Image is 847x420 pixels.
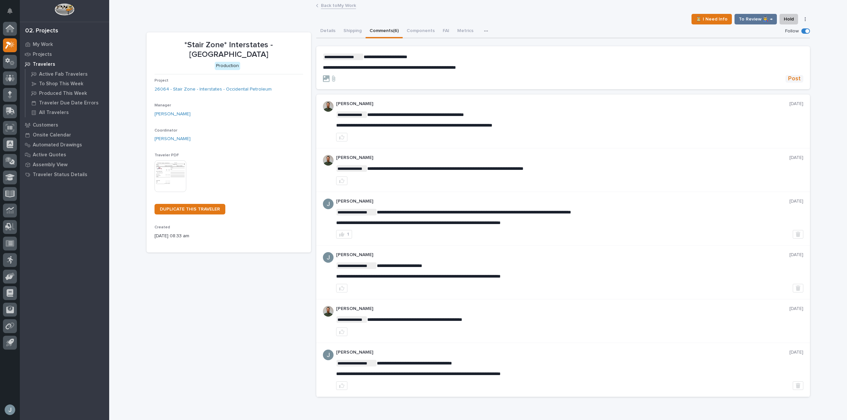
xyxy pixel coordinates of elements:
p: Active Fab Travelers [39,71,88,77]
img: AATXAJw4slNr5ea0WduZQVIpKGhdapBAGQ9xVsOeEvl5=s96-c [323,101,334,112]
img: ACg8ocIJHU6JEmo4GV-3KL6HuSvSpWhSGqG5DdxF6tKpN6m2=s96-c [323,252,334,263]
p: [DATE] [789,350,803,355]
a: Active Quotes [20,150,109,160]
p: Projects [33,52,52,57]
a: To Shop This Week [25,79,109,88]
p: All Travelers [39,110,69,116]
div: Notifications [8,8,17,19]
button: Post [785,75,803,83]
p: [PERSON_NAME] [336,101,789,107]
span: To Review 👨‍🏭 → [739,15,773,23]
p: [PERSON_NAME] [336,155,789,161]
span: DUPLICATE THIS TRAVELER [160,207,220,211]
a: Active Fab Travelers [25,69,109,79]
button: Delete post [793,381,803,390]
button: like this post [336,327,347,336]
a: Onsite Calendar [20,130,109,140]
p: [PERSON_NAME] [336,350,789,355]
a: 26064 - Stair Zone - Interstates - Occidental Petroleum [155,86,272,93]
a: [PERSON_NAME] [155,135,191,142]
button: Comments (6) [366,24,403,38]
a: All Travelers [25,108,109,117]
img: ACg8ocIJHU6JEmo4GV-3KL6HuSvSpWhSGqG5DdxF6tKpN6m2=s96-c [323,350,334,360]
img: AATXAJw4slNr5ea0WduZQVIpKGhdapBAGQ9xVsOeEvl5=s96-c [323,155,334,166]
p: [DATE] [789,101,803,107]
span: Manager [155,103,171,107]
p: Assembly View [33,162,67,168]
button: Components [403,24,439,38]
button: To Review 👨‍🏭 → [735,14,777,24]
p: Produced This Week [39,91,87,96]
button: 1 [336,230,352,239]
p: [DATE] [789,155,803,161]
div: 02. Projects [25,27,58,35]
a: Projects [20,49,109,59]
button: like this post [336,381,347,390]
button: Details [316,24,339,38]
button: Shipping [339,24,366,38]
p: [DATE] [789,306,803,312]
a: Travelers [20,59,109,69]
span: ⏳ I Need Info [696,15,728,23]
span: Created [155,225,170,229]
span: Coordinator [155,129,177,133]
p: Follow [785,28,799,34]
p: [PERSON_NAME] [336,306,789,312]
button: FAI [439,24,453,38]
img: Workspace Logo [55,3,74,16]
button: Notifications [3,4,17,18]
p: [DATE] [789,252,803,258]
a: My Work [20,39,109,49]
button: like this post [336,284,347,292]
div: Production [215,62,240,70]
p: [PERSON_NAME] [336,199,789,204]
p: To Shop This Week [39,81,83,87]
p: [DATE] 08:33 am [155,233,303,240]
div: 1 [347,232,349,237]
span: Project [155,79,168,83]
img: AATXAJw4slNr5ea0WduZQVIpKGhdapBAGQ9xVsOeEvl5=s96-c [323,306,334,317]
button: like this post [336,133,347,141]
button: Hold [780,14,798,24]
span: Post [788,75,801,83]
img: ACg8ocIJHU6JEmo4GV-3KL6HuSvSpWhSGqG5DdxF6tKpN6m2=s96-c [323,199,334,209]
p: Travelers [33,61,55,67]
p: [PERSON_NAME] [336,252,789,258]
p: [DATE] [789,199,803,204]
p: My Work [33,42,53,48]
button: Delete post [793,284,803,292]
a: Traveler Due Date Errors [25,98,109,107]
p: Active Quotes [33,152,66,158]
span: Traveler PDF [155,153,179,157]
p: Customers [33,122,58,128]
button: Delete post [793,230,803,239]
button: ⏳ I Need Info [691,14,732,24]
button: like this post [336,176,347,185]
a: Traveler Status Details [20,170,109,179]
button: Metrics [453,24,477,38]
span: Hold [784,15,794,23]
a: Produced This Week [25,89,109,98]
a: [PERSON_NAME] [155,111,191,118]
a: Back toMy Work [321,1,356,9]
button: users-avatar [3,403,17,417]
p: Traveler Due Date Errors [39,100,99,106]
a: Automated Drawings [20,140,109,150]
p: *Stair Zone* Interstates - [GEOGRAPHIC_DATA] [155,40,303,59]
p: Automated Drawings [33,142,82,148]
a: DUPLICATE THIS TRAVELER [155,204,225,214]
a: Customers [20,120,109,130]
p: Onsite Calendar [33,132,71,138]
a: Assembly View [20,160,109,170]
p: Traveler Status Details [33,172,87,178]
